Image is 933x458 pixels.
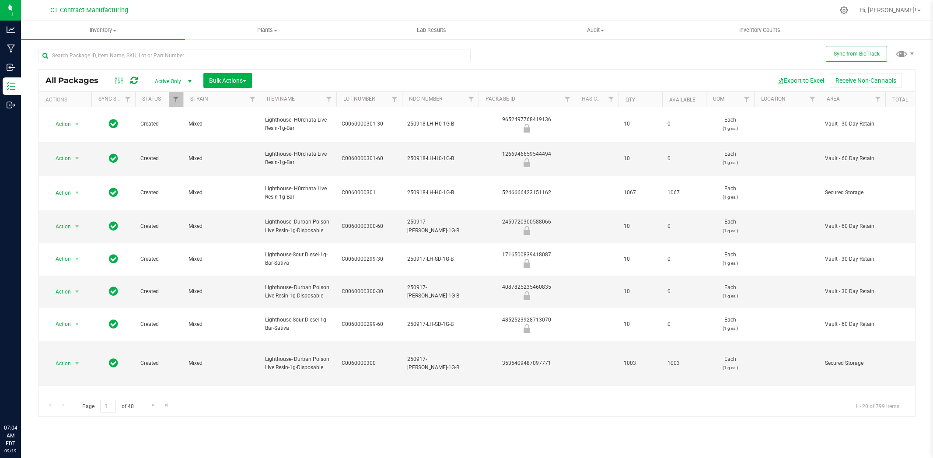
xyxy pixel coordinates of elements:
a: Filter [121,92,135,107]
a: Item Name [267,96,295,102]
a: Qty [625,97,635,103]
a: Filter [322,92,336,107]
div: 1716500839418087 [477,251,576,268]
button: Export to Excel [771,73,830,88]
span: Action [48,220,71,233]
inline-svg: Manufacturing [7,44,15,53]
span: Lighthouse- H0rchata Live Resin-1g-Bar [265,150,331,167]
span: Vault - 30 Day Retain [825,120,880,128]
span: C0060000301-60 [342,154,397,163]
span: Lighthouse- H0rchata Live Resin-1g-Bar [265,116,331,133]
span: In Sync [109,285,118,297]
div: 2459720300588066 [477,218,576,235]
span: select [72,152,83,164]
span: Each [711,218,749,234]
span: 250918-LH-H0-1G-B [407,120,473,128]
a: Total THC% [892,97,924,103]
span: select [72,187,83,199]
span: Each [711,355,749,372]
span: 10 [624,120,657,128]
a: Filter [560,92,575,107]
span: Action [48,187,71,199]
a: Filter [388,92,402,107]
a: NDC Number [409,96,442,102]
span: C0060000300 [342,359,397,367]
span: Secured Storage [825,189,880,197]
div: Newly Received [477,291,576,300]
span: Action [48,357,71,370]
span: C0060000300-30 [342,287,397,296]
input: Search Package ID, Item Name, SKU, Lot or Part Number... [38,49,471,62]
span: In Sync [109,220,118,232]
button: Sync from BioTrack [826,46,887,62]
button: Bulk Actions [203,73,252,88]
span: select [72,253,83,265]
p: (1 g ea.) [711,227,749,235]
inline-svg: Analytics [7,25,15,34]
a: Filter [245,92,260,107]
span: Lighthouse-Sour Diesel-1g-Bar-Sativa [265,316,331,332]
a: Inventory [21,21,185,39]
input: 1 [100,400,116,413]
span: Vault - 60 Day Retain [825,320,880,329]
span: Lighthouse-Sour Diesel-1g-Bar-Sativa [265,251,331,267]
span: 10 [624,222,657,231]
span: In Sync [109,118,118,130]
a: Package ID [486,96,515,102]
span: Created [140,287,178,296]
span: Secured Storage [825,359,880,367]
span: Lighthouse- H0rchata Live Resin-1g-Bar [265,185,331,201]
p: (1 g ea.) [711,158,749,167]
div: 4087825235460835 [477,283,576,300]
span: C0060000300-60 [342,222,397,231]
span: 1003 [667,359,701,367]
span: 250917-LH-SD-1G-B [407,320,473,329]
span: Lighthouse- Durban Poison Live Resin-1g-Disposable [265,355,331,372]
span: Vault - 60 Day Retain [825,222,880,231]
span: Each [711,283,749,300]
span: All Packages [45,76,107,85]
span: Created [140,359,178,367]
span: Vault - 60 Day Retain [825,154,880,163]
span: Each [711,185,749,201]
span: Mixed [189,320,255,329]
p: (1 g ea.) [711,124,749,133]
div: 9652497768419136 [477,115,576,133]
p: (1 g ea.) [711,364,749,372]
span: Mixed [189,255,255,263]
button: Receive Non-Cannabis [830,73,902,88]
span: In Sync [109,357,118,369]
div: 5246666423151162 [477,189,576,197]
span: 0 [667,255,701,263]
a: UOM [713,96,724,102]
inline-svg: Outbound [7,101,15,109]
span: 0 [667,287,701,296]
span: 250917-[PERSON_NAME]-1G-B [407,355,473,372]
span: Lab Results [405,26,458,34]
span: C0060000299-30 [342,255,397,263]
span: 10 [624,287,657,296]
span: C0060000299-60 [342,320,397,329]
span: 250918-LH-H0-1G-B [407,189,473,197]
span: Audit [514,26,677,34]
a: Inventory Counts [678,21,842,39]
span: 1003 [624,359,657,367]
p: (1 g ea.) [711,193,749,201]
div: Newly Received [477,158,576,167]
span: 250918-LH-H0-1G-B [407,154,473,163]
a: Filter [871,92,885,107]
a: Filter [805,92,820,107]
span: Action [48,152,71,164]
span: Vault - 30 Day Retain [825,287,880,296]
span: C0060000301 [342,189,397,197]
div: Manage settings [839,6,849,14]
a: Status [142,96,161,102]
span: In Sync [109,152,118,164]
p: 07:04 AM EDT [4,424,17,448]
p: (1 g ea.) [711,324,749,332]
span: Vault - 30 Day Retain [825,255,880,263]
span: 10 [624,154,657,163]
span: 250917-[PERSON_NAME]-1G-B [407,283,473,300]
p: (1 g ea.) [711,292,749,300]
span: C0060000301-30 [342,120,397,128]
